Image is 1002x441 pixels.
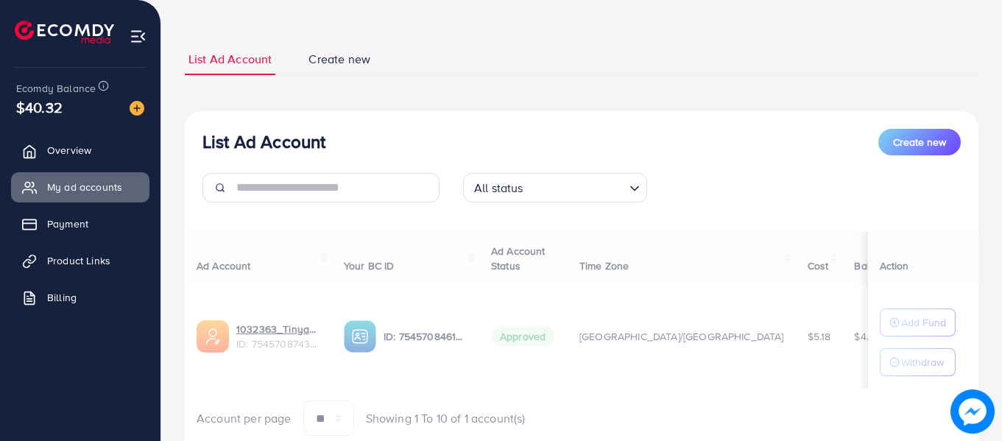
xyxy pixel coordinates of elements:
[878,129,961,155] button: Create new
[11,283,149,312] a: Billing
[16,96,63,118] span: $40.32
[47,216,88,231] span: Payment
[47,253,110,268] span: Product Links
[47,290,77,305] span: Billing
[130,101,144,116] img: image
[11,246,149,275] a: Product Links
[893,135,946,149] span: Create new
[188,51,272,68] span: List Ad Account
[47,143,91,158] span: Overview
[47,180,122,194] span: My ad accounts
[130,28,147,45] img: menu
[11,172,149,202] a: My ad accounts
[950,389,995,434] img: image
[202,131,325,152] h3: List Ad Account
[471,177,526,199] span: All status
[11,135,149,165] a: Overview
[308,51,370,68] span: Create new
[16,81,96,96] span: Ecomdy Balance
[528,174,624,199] input: Search for option
[11,209,149,239] a: Payment
[463,173,647,202] div: Search for option
[15,21,114,43] img: logo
